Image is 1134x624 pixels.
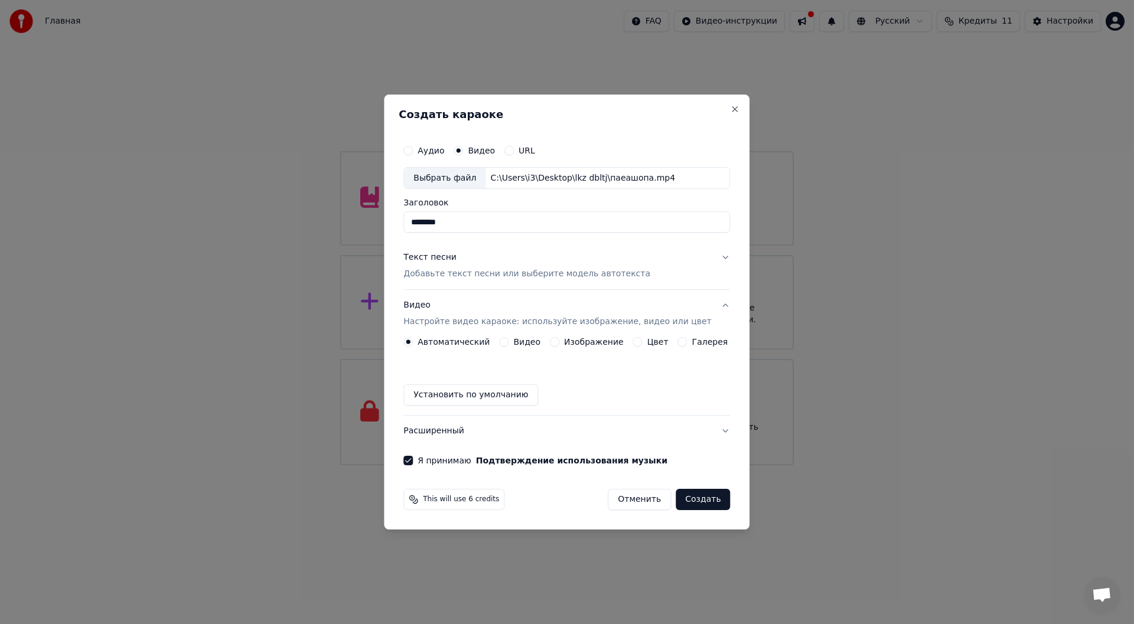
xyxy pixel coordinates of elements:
button: Расширенный [403,416,730,446]
label: Заголовок [403,199,730,207]
p: Настройте видео караоке: используйте изображение, видео или цвет [403,316,711,328]
label: Я принимаю [418,456,667,465]
button: Текст песниДобавьте текст песни или выберите модель автотекста [403,243,730,290]
div: C:\Users\i3\Desktop\lkz dbltj\паеашопа.mp4 [485,172,680,184]
div: Выбрать файл [404,168,485,189]
p: Добавьте текст песни или выберите модель автотекста [403,269,650,280]
label: Аудио [418,146,444,155]
label: Видео [513,338,540,346]
button: Создать [676,489,730,510]
button: ВидеоНастройте видео караоке: используйте изображение, видео или цвет [403,290,730,338]
label: Изображение [564,338,624,346]
label: Галерея [692,338,728,346]
div: Видео [403,300,711,328]
label: Автоматический [418,338,490,346]
div: Текст песни [403,252,457,264]
div: ВидеоНастройте видео караоке: используйте изображение, видео или цвет [403,337,730,415]
label: Цвет [647,338,669,346]
button: Отменить [608,489,671,510]
button: Я принимаю [476,456,667,465]
h2: Создать караоке [399,109,735,120]
span: This will use 6 credits [423,495,499,504]
label: URL [519,146,535,155]
label: Видео [468,146,495,155]
button: Установить по умолчанию [403,384,538,406]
